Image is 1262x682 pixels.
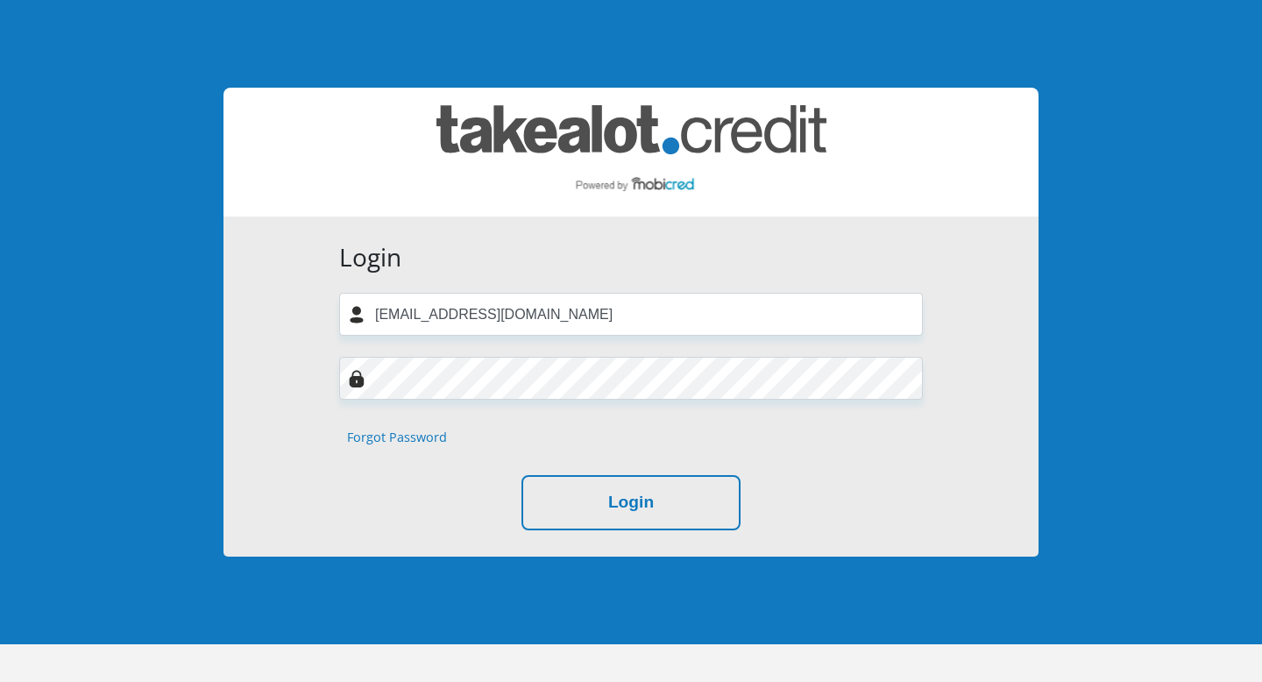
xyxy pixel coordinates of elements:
[436,105,826,199] img: takealot_credit logo
[348,306,365,323] img: user-icon image
[521,475,741,530] button: Login
[339,243,923,273] h3: Login
[348,370,365,387] img: Image
[339,293,923,336] input: Username
[347,428,447,447] a: Forgot Password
